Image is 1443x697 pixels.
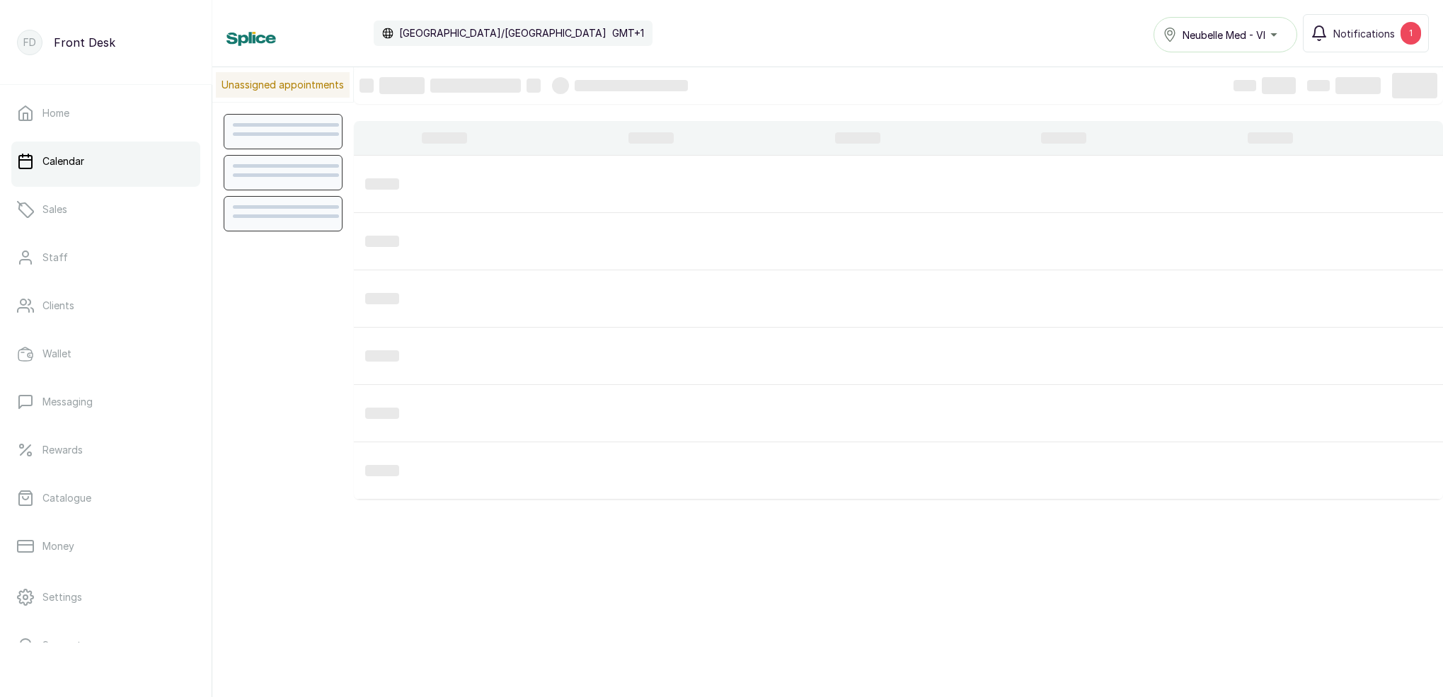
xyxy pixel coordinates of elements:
span: Notifications [1333,26,1395,41]
a: Calendar [11,142,200,181]
p: Money [42,539,74,553]
a: Messaging [11,382,200,422]
a: Catalogue [11,478,200,518]
a: Wallet [11,334,200,374]
a: Sales [11,190,200,229]
button: Notifications1 [1303,14,1429,52]
button: Neubelle Med - VI [1154,17,1297,52]
p: Messaging [42,395,93,409]
p: Unassigned appointments [216,72,350,98]
p: Support [42,638,81,652]
a: Rewards [11,430,200,470]
p: Sales [42,202,67,217]
a: Money [11,526,200,566]
p: GMT+1 [612,26,644,40]
div: 1 [1401,22,1421,45]
p: FD [23,35,36,50]
a: Support [11,626,200,665]
p: Clients [42,299,74,313]
p: Rewards [42,443,83,457]
p: Settings [42,590,82,604]
p: [GEOGRAPHIC_DATA]/[GEOGRAPHIC_DATA] [399,26,606,40]
p: Front Desk [54,34,115,51]
a: Staff [11,238,200,277]
a: Home [11,93,200,133]
a: Settings [11,577,200,617]
a: Clients [11,286,200,326]
p: Staff [42,250,68,265]
p: Catalogue [42,491,91,505]
p: Calendar [42,154,84,168]
p: Home [42,106,69,120]
span: Neubelle Med - VI [1183,28,1265,42]
p: Wallet [42,347,71,361]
